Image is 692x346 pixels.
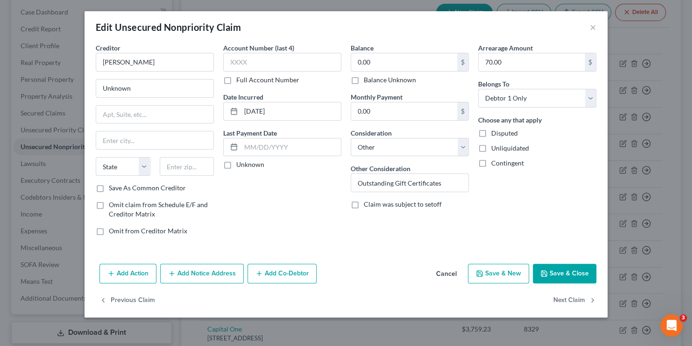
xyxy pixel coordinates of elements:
span: 3 [679,314,687,322]
span: Omit claim from Schedule E/F and Creditor Matrix [109,201,208,218]
button: Next Claim [553,291,596,310]
iframe: Intercom live chat [660,314,683,337]
label: Consideration [351,128,392,138]
input: Specify... [351,174,468,192]
input: 0.00 [351,102,457,120]
input: Apt, Suite, etc... [96,106,213,123]
span: Omit from Creditor Matrix [109,227,187,235]
button: Cancel [429,265,464,283]
button: Save & Close [533,264,596,283]
label: Balance Unknown [364,75,416,85]
span: Creditor [96,44,120,52]
span: Contingent [491,159,524,167]
input: Search creditor by name... [96,53,214,72]
label: Save As Common Creditor [109,183,186,193]
div: $ [457,53,468,71]
button: Save & New [468,264,529,283]
label: Monthly Payment [351,92,402,102]
label: Choose any that apply [478,115,542,125]
input: 0.00 [351,53,457,71]
label: Account Number (last 4) [223,43,294,53]
span: Disputed [491,129,518,137]
button: Add Co-Debtor [247,264,317,283]
input: Enter address... [96,79,213,97]
label: Balance [351,43,374,53]
input: MM/DD/YYYY [241,102,341,120]
label: Full Account Number [236,75,299,85]
label: Unknown [236,160,264,169]
button: Add Notice Address [160,264,244,283]
input: Enter city... [96,131,213,149]
button: Add Action [99,264,156,283]
div: $ [457,102,468,120]
div: $ [585,53,596,71]
button: Previous Claim [99,291,155,310]
input: MM/DD/YYYY [241,138,341,156]
span: Unliquidated [491,144,529,152]
button: × [590,22,596,33]
input: 0.00 [479,53,585,71]
div: Edit Unsecured Nonpriority Claim [96,21,241,34]
label: Last Payment Date [223,128,277,138]
span: Claim was subject to setoff [364,200,442,208]
input: Enter zip... [160,157,214,176]
label: Arrearage Amount [478,43,533,53]
label: Date Incurred [223,92,263,102]
label: Other Consideration [351,164,410,173]
input: XXXX [223,53,341,72]
span: Belongs To [478,80,509,88]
